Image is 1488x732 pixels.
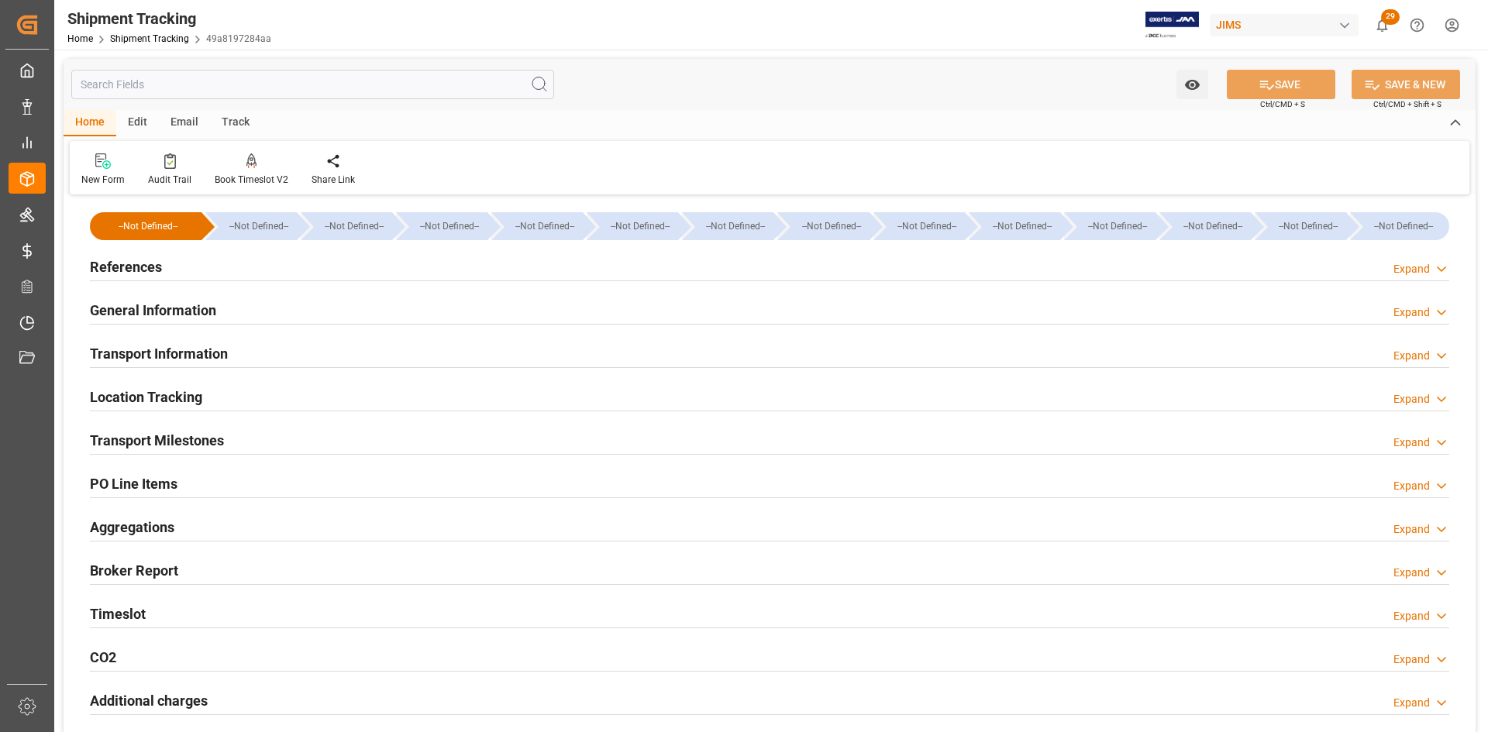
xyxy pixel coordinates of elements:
[90,560,178,581] h2: Broker Report
[777,212,869,240] div: --Not Defined--
[1393,348,1430,364] div: Expand
[1210,14,1359,36] div: JIMS
[1080,212,1156,240] div: --Not Defined--
[1176,70,1208,99] button: open menu
[1393,695,1430,711] div: Expand
[412,212,487,240] div: --Not Defined--
[210,110,261,136] div: Track
[1366,212,1441,240] div: --Not Defined--
[148,173,191,187] div: Audit Trail
[1210,10,1365,40] button: JIMS
[1260,98,1305,110] span: Ctrl/CMD + S
[90,300,216,321] h2: General Information
[90,212,201,240] div: --Not Defined--
[682,212,773,240] div: --Not Defined--
[1393,478,1430,494] div: Expand
[81,173,125,187] div: New Form
[205,212,297,240] div: --Not Defined--
[90,517,174,538] h2: Aggregations
[1393,304,1430,321] div: Expand
[67,33,93,44] a: Home
[90,256,162,277] h2: References
[602,212,678,240] div: --Not Defined--
[90,690,208,711] h2: Additional charges
[1373,98,1441,110] span: Ctrl/CMD + Shift + S
[1393,521,1430,538] div: Expand
[1352,70,1460,99] button: SAVE & NEW
[90,387,202,407] h2: Location Tracking
[873,212,965,240] div: --Not Defined--
[1255,212,1346,240] div: --Not Defined--
[1064,212,1156,240] div: --Not Defined--
[312,173,355,187] div: Share Link
[90,603,146,624] h2: Timeslot
[90,430,224,451] h2: Transport Milestones
[116,110,159,136] div: Edit
[71,70,554,99] input: Search Fields
[316,212,392,240] div: --Not Defined--
[1393,435,1430,451] div: Expand
[105,212,191,240] div: --Not Defined--
[1270,212,1346,240] div: --Not Defined--
[396,212,487,240] div: --Not Defined--
[1350,212,1449,240] div: --Not Defined--
[587,212,678,240] div: --Not Defined--
[215,173,288,187] div: Book Timeslot V2
[793,212,869,240] div: --Not Defined--
[1393,261,1430,277] div: Expand
[110,33,189,44] a: Shipment Tracking
[1227,70,1335,99] button: SAVE
[64,110,116,136] div: Home
[221,212,297,240] div: --Not Defined--
[1393,391,1430,407] div: Expand
[90,647,116,668] h2: CO2
[1365,8,1400,43] button: show 29 new notifications
[90,473,177,494] h2: PO Line Items
[1175,212,1251,240] div: --Not Defined--
[159,110,210,136] div: Email
[969,212,1060,240] div: --Not Defined--
[1393,651,1430,668] div: Expand
[491,212,583,240] div: --Not Defined--
[90,343,228,364] h2: Transport Information
[1400,8,1435,43] button: Help Center
[697,212,773,240] div: --Not Defined--
[1381,9,1400,25] span: 29
[507,212,583,240] div: --Not Defined--
[67,7,271,30] div: Shipment Tracking
[1159,212,1251,240] div: --Not Defined--
[889,212,965,240] div: --Not Defined--
[1145,12,1199,39] img: Exertis%20JAM%20-%20Email%20Logo.jpg_1722504956.jpg
[301,212,392,240] div: --Not Defined--
[984,212,1060,240] div: --Not Defined--
[1393,565,1430,581] div: Expand
[1393,608,1430,624] div: Expand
